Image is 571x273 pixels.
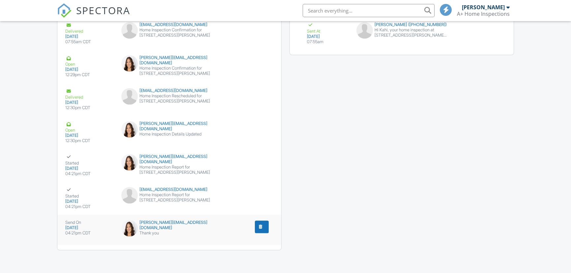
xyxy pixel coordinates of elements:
[65,171,113,176] div: 04:21pm CDT
[65,204,113,209] div: 04:21pm CDT
[121,154,138,170] img: data
[303,4,435,17] input: Search everything...
[65,166,113,171] div: [DATE]
[356,22,447,27] div: [PERSON_NAME] ([PHONE_NUMBER])
[121,154,217,165] div: [PERSON_NAME][EMAIL_ADDRESS][DOMAIN_NAME]
[65,88,113,100] div: Delivered
[356,22,373,39] img: default-user-f0147aede5fd5fa78ca7ade42f37bd4542148d508eef1c3d3ea960f66861d68b.jpg
[65,154,113,166] div: Started
[65,230,113,236] div: 04:21pm CDT
[121,55,138,72] img: data
[57,149,281,182] a: Started [DATE] 04:21pm CDT [PERSON_NAME][EMAIL_ADDRESS][DOMAIN_NAME] Home Inspection Report for [...
[121,192,217,203] div: Home Inspection Report for [STREET_ADDRESS][PERSON_NAME]
[57,3,72,18] img: The Best Home Inspection Software - Spectora
[121,187,138,203] img: default-user-f0147aede5fd5fa78ca7ade42f37bd4542148d508eef1c3d3ea960f66861d68b.jpg
[307,34,348,39] div: [DATE]
[121,27,217,38] div: Home Inspection Confirmation for [STREET_ADDRESS][PERSON_NAME]
[65,133,113,138] div: [DATE]
[121,55,217,66] div: [PERSON_NAME][EMAIL_ADDRESS][DOMAIN_NAME]
[65,187,113,199] div: Started
[76,3,130,17] span: SPECTORA
[65,72,113,77] div: 12:29pm CDT
[65,34,113,39] div: [DATE]
[65,121,113,133] div: Open
[121,66,217,76] div: Home Inspection Confirmation for [STREET_ADDRESS][PERSON_NAME]
[457,11,510,17] div: A+ Home Inspections
[65,138,113,143] div: 12:30pm CDT
[65,67,113,72] div: [DATE]
[121,93,217,104] div: Home Inspection Rescheduled for [STREET_ADDRESS][PERSON_NAME]
[65,55,113,67] div: Open
[121,121,138,137] img: data
[57,17,281,50] a: Delivered [DATE] 07:55am CDT [EMAIL_ADDRESS][DOMAIN_NAME] Home Inspection Confirmation for [STREE...
[65,220,113,225] div: Send On
[121,88,138,105] img: default-user-f0147aede5fd5fa78ca7ade42f37bd4542148d508eef1c3d3ea960f66861d68b.jpg
[57,9,130,23] a: SPECTORA
[121,132,217,137] div: Home Inspection Details Updated
[121,22,138,39] img: default-user-f0147aede5fd5fa78ca7ade42f37bd4542148d508eef1c3d3ea960f66861d68b.jpg
[307,22,348,34] div: Sent At
[121,121,217,132] div: [PERSON_NAME][EMAIL_ADDRESS][DOMAIN_NAME]
[121,220,217,230] div: [PERSON_NAME][EMAIL_ADDRESS][DOMAIN_NAME]
[65,100,113,105] div: [DATE]
[375,27,447,38] div: Hi Kahi, your home inspection at [STREET_ADDRESS][PERSON_NAME] is scheduled for [DATE] 12:30 pm. ...
[57,83,281,116] a: Delivered [DATE] 12:30pm CDT [EMAIL_ADDRESS][DOMAIN_NAME] Home Inspection Rescheduled for [STREET...
[121,165,217,175] div: Home Inspection Report for [STREET_ADDRESS][PERSON_NAME]
[121,187,217,192] div: [EMAIL_ADDRESS][DOMAIN_NAME]
[65,225,113,230] div: [DATE]
[121,22,217,27] div: [EMAIL_ADDRESS][DOMAIN_NAME]
[121,88,217,93] div: [EMAIL_ADDRESS][DOMAIN_NAME]
[298,17,506,50] a: Sent At [DATE] 07:55am [PERSON_NAME] ([PHONE_NUMBER]) Hi Kahi, your home inspection at [STREET_AD...
[121,230,217,236] div: Thank you
[57,116,281,149] a: Open [DATE] 12:30pm CDT [PERSON_NAME][EMAIL_ADDRESS][DOMAIN_NAME] Home Inspection Details Updated
[65,39,113,45] div: 07:55am CDT
[65,22,113,34] div: Delivered
[65,199,113,204] div: [DATE]
[307,39,348,45] div: 07:55am
[57,182,281,215] a: Started [DATE] 04:21pm CDT [EMAIL_ADDRESS][DOMAIN_NAME] Home Inspection Report for [STREET_ADDRES...
[121,220,138,236] img: data
[462,4,505,11] div: [PERSON_NAME]
[65,105,113,110] div: 12:30pm CDT
[57,50,281,83] a: Open [DATE] 12:29pm CDT [PERSON_NAME][EMAIL_ADDRESS][DOMAIN_NAME] Home Inspection Confirmation fo...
